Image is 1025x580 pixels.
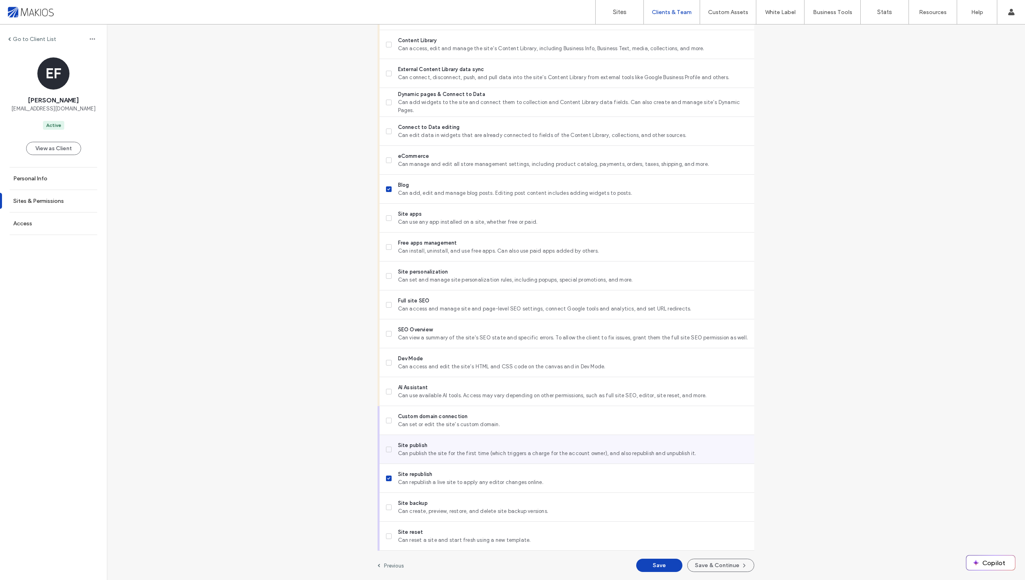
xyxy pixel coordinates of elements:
button: Copilot [966,555,1015,570]
label: White Label [765,9,796,16]
span: Can use available AI tools. Access may vary depending on other permissions, such as full site SEO... [398,392,748,400]
span: Site republish [398,470,748,478]
span: Site reset [398,528,748,536]
span: Connect to Data editing [398,123,748,131]
span: Site apps [398,210,748,218]
span: Can add widgets to the site and connect them to collection and Content Library data fields. Can a... [398,98,748,114]
span: Free apps management [398,239,748,247]
span: Can create, preview, restore, and delete site backup versions. [398,507,748,515]
span: Can publish the site for the first time (which triggers a charge for the account owner), and also... [398,449,748,457]
div: EF [37,57,69,90]
span: Dynamic pages & Connect to Data [398,90,748,98]
span: External Content Library data sync [398,65,748,74]
span: [EMAIL_ADDRESS][DOMAIN_NAME] [11,105,96,113]
span: Dev Mode [398,355,748,363]
span: SEO Overview [398,326,748,334]
span: Blog [398,181,748,189]
span: Can connect, disconnect, push, and pull data into the site’s Content Library from external tools ... [398,74,748,82]
span: Can set and manage site personalization rules, including popups, special promotions, and more. [398,276,748,284]
a: Previous [378,562,404,569]
span: Can republish a live site to apply any editor changes online. [398,478,748,486]
span: Full site SEO [398,297,748,305]
span: eCommerce [398,152,748,160]
span: Help [18,6,35,13]
label: Clients & Team [652,9,692,16]
span: Can view a summary of the site's SEO state and specific errors. To allow the client to fix issues... [398,334,748,342]
span: Can edit data in widgets that are already connected to fields of the Content Library, collections... [398,131,748,139]
span: [PERSON_NAME] [28,96,79,105]
span: Can access and manage site and page-level SEO settings, connect Google tools and analytics, and s... [398,305,748,313]
span: Can access and edit the site’s HTML and CSS code on the canvas and in Dev Mode. [398,363,748,371]
label: Access [13,220,32,227]
label: Sites & Permissions [13,198,64,204]
button: Save [636,559,682,572]
span: Site publish [398,441,748,449]
span: Can reset a site and start fresh using a new template. [398,536,748,544]
span: Can access, edit and manage the site’s Content Library, including Business Info, Business Text, m... [398,45,748,53]
label: Go to Client List [13,36,56,43]
button: View as Client [26,142,81,155]
span: Can add, edit and manage blog posts. Editing post content includes adding widgets to posts. [398,189,748,197]
label: Help [971,9,983,16]
label: Resources [919,9,947,16]
span: Content Library [398,37,748,45]
label: Sites [613,8,627,16]
span: Site backup [398,499,748,507]
label: Previous [384,563,404,569]
label: Custom Assets [708,9,748,16]
span: Can manage and edit all store management settings, including product catalog, payments, orders, t... [398,160,748,168]
label: Personal Info [13,175,47,182]
span: AI Assistant [398,384,748,392]
span: Can set or edit the site’s custom domain. [398,421,748,429]
label: Business Tools [813,9,852,16]
label: Stats [877,8,892,16]
span: Can use any app installed on a site, whether free or paid. [398,218,748,226]
span: Can install, uninstall, and use free apps. Can also use paid apps added by others. [398,247,748,255]
div: Active [46,122,61,129]
span: Custom domain connection [398,413,748,421]
span: Site personalization [398,268,748,276]
button: Save & Continue [687,559,754,572]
